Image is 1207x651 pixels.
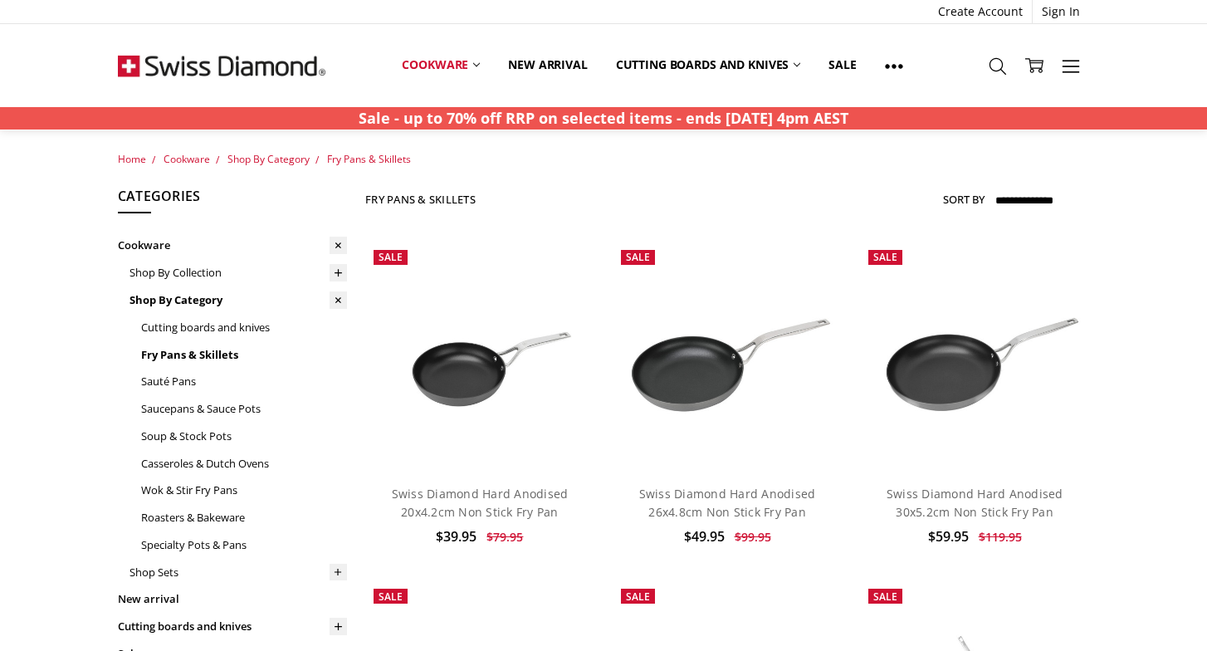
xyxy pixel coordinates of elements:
[602,46,815,83] a: Cutting boards and knives
[392,486,569,520] a: Swiss Diamond Hard Anodised 20x4.2cm Non Stick Fry Pan
[141,477,347,504] a: Wok & Stir Fry Pans
[871,46,917,84] a: Show All
[887,486,1063,520] a: Swiss Diamond Hard Anodised 30x5.2cm Non Stick Fry Pan
[979,529,1022,545] span: $119.95
[327,152,411,166] a: Fry Pans & Skillets
[141,368,347,395] a: Sauté Pans
[141,341,347,369] a: Fry Pans & Skillets
[860,242,1089,471] a: Swiss Diamond Hard Anodised 30x5.2cm Non Stick Fry Pan
[436,527,476,546] span: $39.95
[118,186,347,214] h5: Categories
[118,585,347,613] a: New arrival
[118,613,347,640] a: Cutting boards and knives
[873,250,897,264] span: Sale
[613,280,842,433] img: Swiss Diamond Hard Anodised 26x4.8cm Non Stick Fry Pan
[141,395,347,423] a: Saucepans & Sauce Pots
[494,46,601,83] a: New arrival
[141,314,347,341] a: Cutting boards and knives
[359,108,848,128] strong: Sale - up to 70% off RRP on selected items - ends [DATE] 4pm AEST
[365,242,594,471] a: Swiss Diamond Hard Anodised 20x4.2cm Non Stick Fry Pan
[613,242,842,471] a: Swiss Diamond Hard Anodised 26x4.8cm Non Stick Fry Pan
[141,531,347,559] a: Specialty Pots & Pans
[118,152,146,166] a: Home
[388,46,494,83] a: Cookware
[365,193,476,206] h1: Fry Pans & Skillets
[118,24,325,107] img: Free Shipping On Every Order
[129,559,347,586] a: Shop Sets
[735,529,771,545] span: $99.95
[639,486,816,520] a: Swiss Diamond Hard Anodised 26x4.8cm Non Stick Fry Pan
[626,250,650,264] span: Sale
[684,527,725,546] span: $49.95
[379,590,403,604] span: Sale
[141,504,347,531] a: Roasters & Bakeware
[928,527,969,546] span: $59.95
[365,280,594,433] img: Swiss Diamond Hard Anodised 20x4.2cm Non Stick Fry Pan
[379,250,403,264] span: Sale
[129,286,347,314] a: Shop By Category
[141,423,347,450] a: Soup & Stock Pots
[118,232,347,260] a: Cookware
[129,259,347,286] a: Shop By Collection
[227,152,310,166] a: Shop By Category
[486,529,523,545] span: $79.95
[814,46,870,83] a: Sale
[943,186,985,213] label: Sort By
[873,590,897,604] span: Sale
[626,590,650,604] span: Sale
[141,450,347,477] a: Casseroles & Dutch Ovens
[164,152,210,166] a: Cookware
[860,280,1089,433] img: Swiss Diamond Hard Anodised 30x5.2cm Non Stick Fry Pan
